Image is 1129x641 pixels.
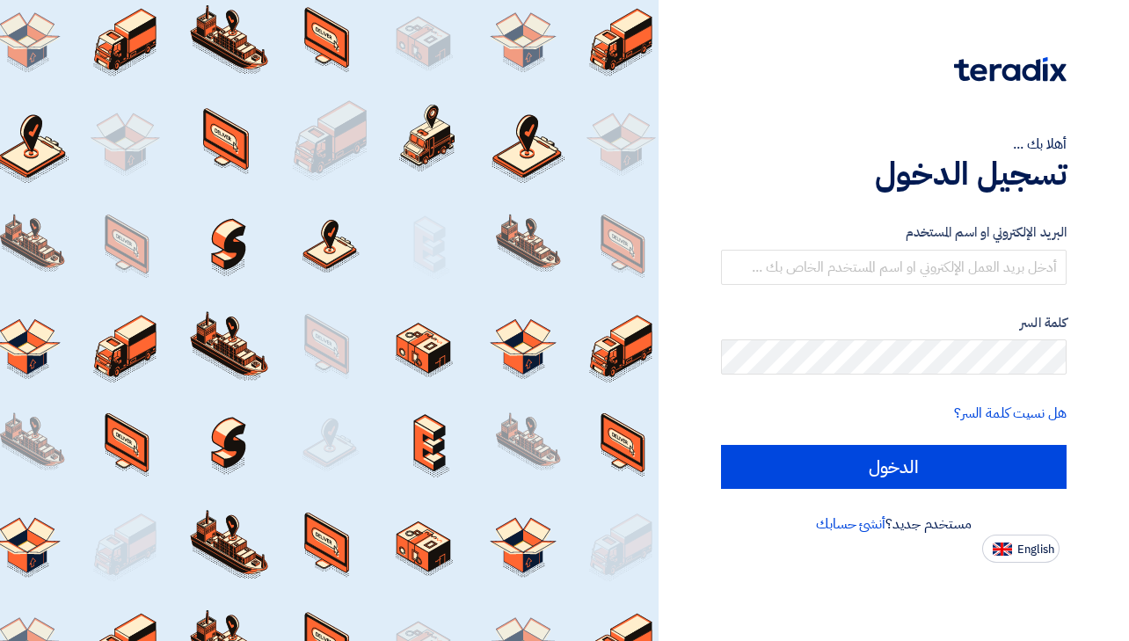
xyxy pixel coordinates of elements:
input: أدخل بريد العمل الإلكتروني او اسم المستخدم الخاص بك ... [721,250,1067,285]
img: Teradix logo [954,57,1067,82]
div: مستخدم جديد؟ [721,514,1067,535]
h1: تسجيل الدخول [721,155,1067,193]
div: أهلا بك ... [721,134,1067,155]
button: English [982,535,1060,563]
label: البريد الإلكتروني او اسم المستخدم [721,222,1067,243]
input: الدخول [721,445,1067,489]
span: English [1017,543,1054,556]
a: هل نسيت كلمة السر؟ [954,403,1067,424]
label: كلمة السر [721,313,1067,333]
img: en-US.png [993,543,1012,556]
a: أنشئ حسابك [816,514,885,535]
